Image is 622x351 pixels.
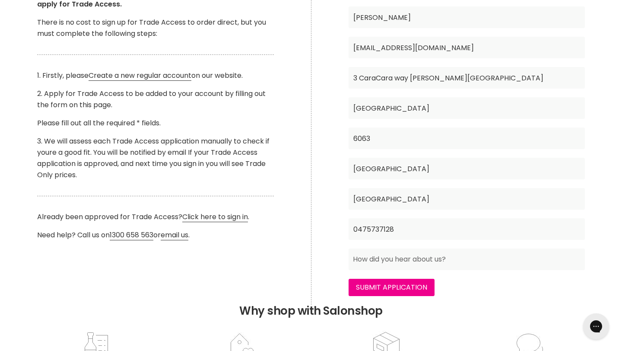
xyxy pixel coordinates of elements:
p: 3. We will assess each Trade Access application manually to check if youre a good fit. You will b... [37,136,273,181]
iframe: Gorgias live chat messenger [579,310,613,342]
a: email us [161,230,188,240]
p: Already been approved for Trade Access? . [37,211,273,223]
input: Submit Application [349,279,435,296]
p: 2. Apply for Trade Access to be added to your account by filling out the form on this page. [37,88,273,111]
p: Need help? Call us on or . [37,230,273,241]
a: Click here to sign in [182,212,248,222]
p: There is no cost to sign up for Trade Access to order direct, but you must complete the following... [37,17,273,39]
a: Create a new regular account [89,70,191,81]
p: Please fill out all the required * fields. [37,118,273,129]
a: 1300 658 563 [110,230,153,240]
p: 1. Firstly, please on our website. [37,70,273,81]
